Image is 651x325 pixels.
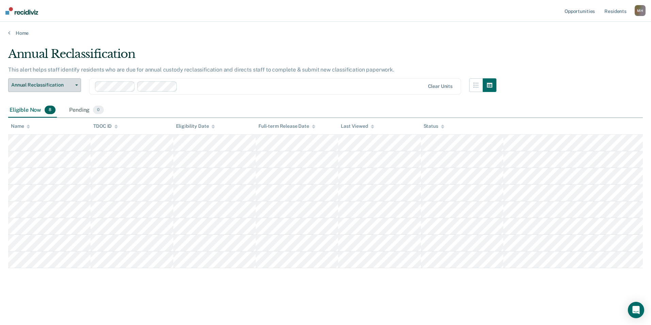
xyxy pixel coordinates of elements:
[176,123,215,129] div: Eligibility Date
[424,123,444,129] div: Status
[8,30,643,36] a: Home
[8,78,81,92] button: Annual Reclassification
[635,5,646,16] div: M H
[8,103,57,118] div: Eligible Now8
[628,302,644,318] div: Open Intercom Messenger
[5,7,38,15] img: Recidiviz
[68,103,105,118] div: Pending0
[45,106,55,114] span: 8
[8,66,394,73] p: This alert helps staff identify residents who are due for annual custody reclassification and dir...
[93,123,118,129] div: TDOC ID
[635,5,646,16] button: MH
[341,123,374,129] div: Last Viewed
[11,123,30,129] div: Name
[11,82,73,88] span: Annual Reclassification
[93,106,104,114] span: 0
[8,47,496,66] div: Annual Reclassification
[428,83,453,89] div: Clear units
[258,123,315,129] div: Full-term Release Date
